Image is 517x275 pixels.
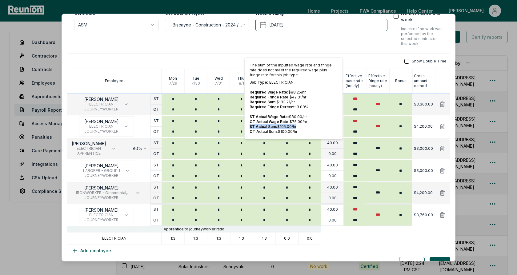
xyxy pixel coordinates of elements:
[84,213,119,217] span: ELECTRICIAN
[105,78,123,83] p: Employee
[154,141,159,145] p: ST
[414,190,433,195] p: $4,200.00
[67,245,116,257] button: Add employee
[191,81,200,86] p: 7 / 30
[327,141,338,145] p: 40.00
[414,146,433,151] p: $3,000.00
[307,236,313,241] p: 0:0
[327,185,338,190] p: 40.00
[154,163,159,168] p: ST
[192,76,199,81] p: Tue
[328,218,337,223] p: 0.00
[164,227,224,232] p: Apprentice to journeyworker ratio
[84,107,119,112] span: JOURNEYWORKER
[153,173,159,178] p: OT
[153,196,159,201] p: OT
[328,196,337,201] p: 0.00
[262,236,267,241] p: 1:3
[328,151,337,156] p: 0.00
[84,217,119,222] span: JOURNEYWORKER
[84,102,119,107] span: ELECTRICIAN
[414,124,433,129] p: $4,200.00
[102,236,126,241] p: ELECTRICIAN
[154,207,159,212] p: ST
[328,173,337,178] p: 0.00
[346,74,367,88] p: Effective base rate (hourly)
[399,257,425,269] button: Cancel
[239,81,244,86] p: 8 / 1
[84,124,119,129] span: ELECTRICIAN
[255,19,387,31] button: [DATE]
[72,141,106,146] p: [PERSON_NAME]
[214,76,223,81] p: Wed
[412,59,447,64] span: Show Double Time
[84,129,119,134] span: JOURNEYWORKER
[401,26,443,46] p: Indicate if no work was performed by the selected contractor this week.
[84,119,119,124] p: [PERSON_NAME]
[401,10,443,23] label: No work done this week
[239,236,244,241] p: 1:3
[414,74,435,88] p: Gross amount earned
[153,107,159,112] p: OT
[153,218,159,223] p: OT
[83,168,120,173] span: LABORER - GROUP 1
[414,213,433,217] p: $3,760.00
[169,76,177,81] p: Mon
[169,81,177,86] p: 7 / 29
[414,168,433,173] p: $3,000.00
[83,163,120,168] p: [PERSON_NAME]
[216,236,221,241] p: 1:3
[154,118,159,123] p: ST
[414,102,433,107] p: $3,360.00
[153,151,159,156] p: OT
[170,236,175,241] p: 1:3
[154,96,159,101] p: ST
[154,185,159,190] p: ST
[84,97,119,102] p: [PERSON_NAME]
[72,195,130,200] span: JOURNEYWORKER
[327,207,338,212] p: 40.00
[368,74,389,88] p: Effective fringe rate (hourly)
[395,78,407,83] p: Bonus
[72,185,130,190] p: [PERSON_NAME]
[83,173,120,178] span: JOURNEYWORKER
[284,236,290,241] p: 0:0
[237,76,246,81] p: Thur
[84,208,119,213] p: [PERSON_NAME]
[193,236,198,241] p: 1:3
[72,190,130,195] span: IRONWORKER - Ornamental, Reinforcing and Structural
[215,81,222,86] p: 7 / 31
[153,129,159,134] p: OT
[430,257,450,269] button: Save
[72,151,106,156] span: APPRENTICE
[72,146,106,151] span: ELECTRICIAN
[327,163,338,168] p: 40.00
